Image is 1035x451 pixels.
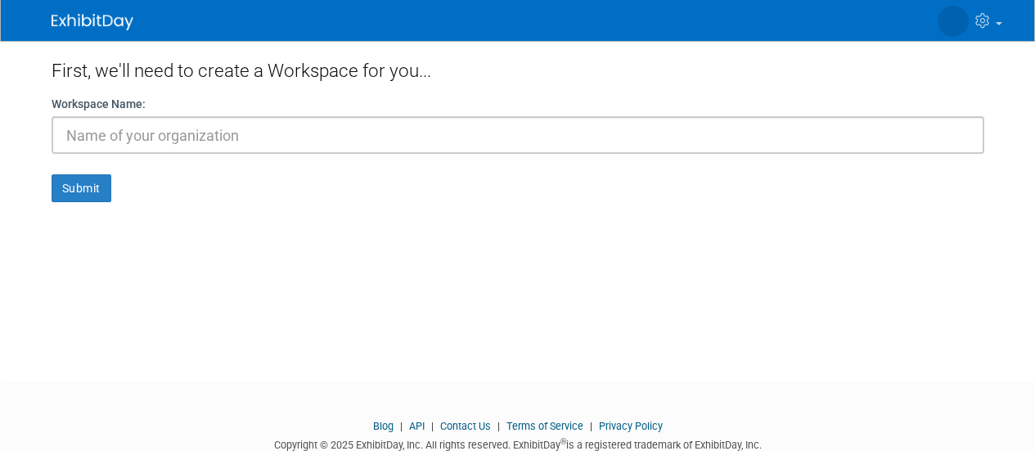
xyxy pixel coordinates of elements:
[938,6,969,37] img: Mayah sararas
[560,437,566,446] sup: ®
[586,420,596,432] span: |
[52,174,111,202] button: Submit
[52,96,146,112] label: Workspace Name:
[506,420,583,432] a: Terms of Service
[396,420,407,432] span: |
[440,420,491,432] a: Contact Us
[52,14,133,30] img: ExhibitDay
[52,41,984,96] div: First, we'll need to create a Workspace for you...
[599,420,663,432] a: Privacy Policy
[493,420,504,432] span: |
[52,116,984,154] input: Name of your organization
[409,420,425,432] a: API
[373,420,394,432] a: Blog
[427,420,438,432] span: |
